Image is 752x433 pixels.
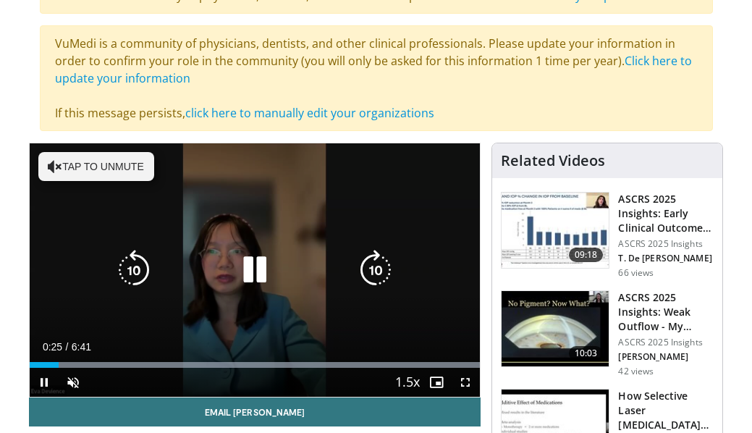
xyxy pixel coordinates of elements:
span: 10:03 [569,346,604,361]
button: Playback Rate [393,368,422,397]
img: b8bf30ca-3013-450f-92b0-de11c61660f8.150x105_q85_crop-smart_upscale.jpg [502,193,609,268]
h3: How Selective Laser [MEDICAL_DATA] and Meds Reduce the Diurnal Fluc… [618,389,714,432]
div: Progress Bar [30,362,481,368]
span: 0:25 [43,341,62,353]
video-js: Video Player [30,143,481,397]
p: ASCRS 2025 Insights [618,238,714,250]
a: 10:03 ASCRS 2025 Insights: Weak Outflow - My Approach to Angle Surgery in … ASCRS 2025 Insights [... [501,290,714,377]
span: / [66,341,69,353]
p: ASCRS 2025 Insights [618,337,714,348]
button: Fullscreen [451,368,480,397]
a: Email [PERSON_NAME] [29,398,481,426]
h3: ASCRS 2025 Insights: Early Clinical Outcomes of a Laser Titratable G… [618,192,714,235]
p: 42 views [618,366,654,377]
button: Enable picture-in-picture mode [422,368,451,397]
p: T. De [PERSON_NAME] [618,253,714,264]
button: Pause [30,368,59,397]
span: 09:18 [569,248,604,262]
img: c4ee65f2-163e-44d3-aede-e8fb280be1de.150x105_q85_crop-smart_upscale.jpg [502,291,609,366]
p: [PERSON_NAME] [618,351,714,363]
span: 6:41 [72,341,91,353]
p: 66 views [618,267,654,279]
h4: Related Videos [501,152,605,169]
div: VuMedi is a community of physicians, dentists, and other clinical professionals. Please update yo... [40,25,713,131]
button: Tap to unmute [38,152,154,181]
a: click here to manually edit your organizations [185,105,434,121]
h3: ASCRS 2025 Insights: Weak Outflow - My Approach to Angle Surgery in … [618,290,714,334]
a: 09:18 ASCRS 2025 Insights: Early Clinical Outcomes of a Laser Titratable G… ASCRS 2025 Insights T... [501,192,714,279]
button: Unmute [59,368,88,397]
